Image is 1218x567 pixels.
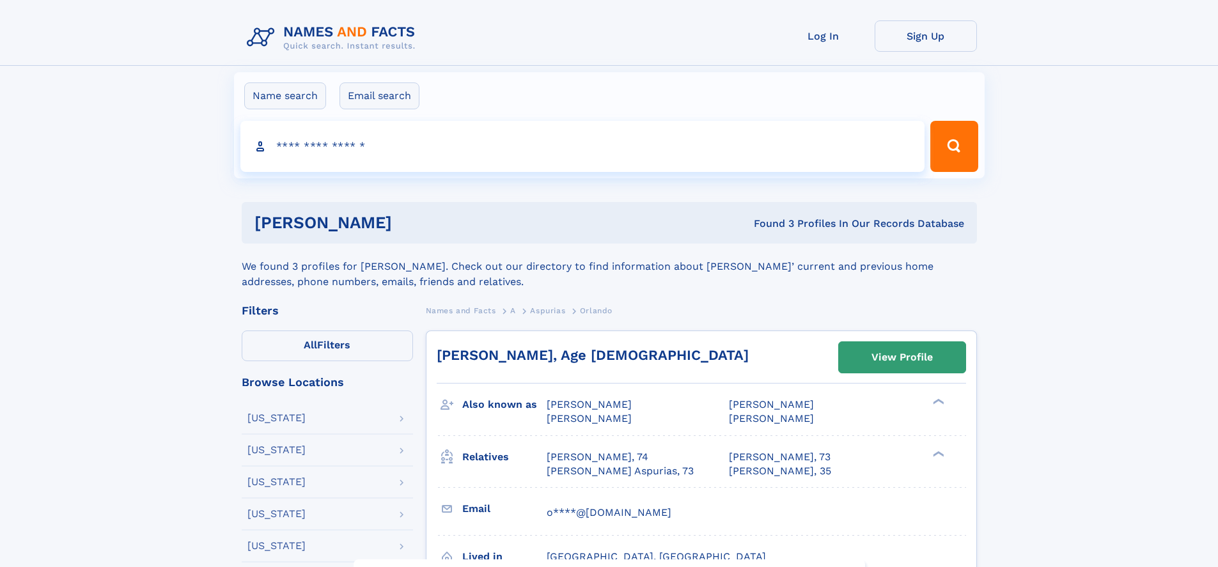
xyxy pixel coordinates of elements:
[573,217,964,231] div: Found 3 Profiles In Our Records Database
[930,449,945,458] div: ❯
[437,347,749,363] a: [PERSON_NAME], Age [DEMOGRAPHIC_DATA]
[242,377,413,388] div: Browse Locations
[340,82,419,109] label: Email search
[930,398,945,406] div: ❯
[547,550,766,563] span: [GEOGRAPHIC_DATA], [GEOGRAPHIC_DATA]
[547,464,694,478] a: [PERSON_NAME] Aspurias, 73
[247,413,306,423] div: [US_STATE]
[729,398,814,410] span: [PERSON_NAME]
[729,450,831,464] a: [PERSON_NAME], 73
[930,121,978,172] button: Search Button
[547,412,632,424] span: [PERSON_NAME]
[242,20,426,55] img: Logo Names and Facts
[247,477,306,487] div: [US_STATE]
[510,306,516,315] span: A
[240,121,925,172] input: search input
[530,306,565,315] span: Aspurias
[304,339,317,351] span: All
[839,342,965,373] a: View Profile
[254,215,573,231] h1: [PERSON_NAME]
[426,302,496,318] a: Names and Facts
[729,464,831,478] a: [PERSON_NAME], 35
[242,305,413,316] div: Filters
[510,302,516,318] a: A
[530,302,565,318] a: Aspurias
[242,244,977,290] div: We found 3 profiles for [PERSON_NAME]. Check out our directory to find information about [PERSON_...
[247,541,306,551] div: [US_STATE]
[772,20,875,52] a: Log In
[462,394,547,416] h3: Also known as
[242,330,413,361] label: Filters
[244,82,326,109] label: Name search
[871,343,933,372] div: View Profile
[247,509,306,519] div: [US_STATE]
[729,412,814,424] span: [PERSON_NAME]
[875,20,977,52] a: Sign Up
[462,446,547,468] h3: Relatives
[547,398,632,410] span: [PERSON_NAME]
[247,445,306,455] div: [US_STATE]
[462,498,547,520] h3: Email
[547,450,648,464] a: [PERSON_NAME], 74
[580,306,613,315] span: Orlando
